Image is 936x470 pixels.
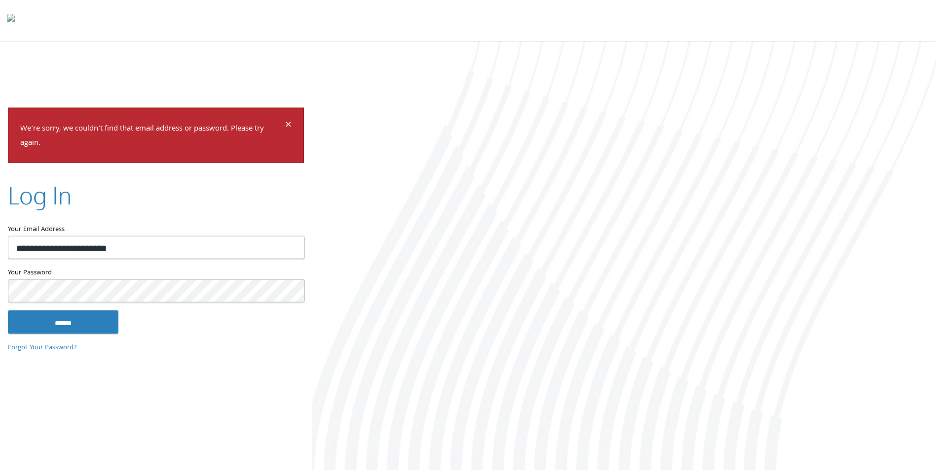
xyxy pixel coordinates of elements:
p: We're sorry, we couldn't find that email address or password. Please try again. [20,122,284,151]
a: Forgot Your Password? [8,342,77,353]
h2: Log In [8,178,72,211]
span: × [285,116,292,135]
button: Dismiss alert [285,120,292,132]
img: todyl-logo-dark.svg [7,10,15,30]
label: Your Password [8,267,304,279]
